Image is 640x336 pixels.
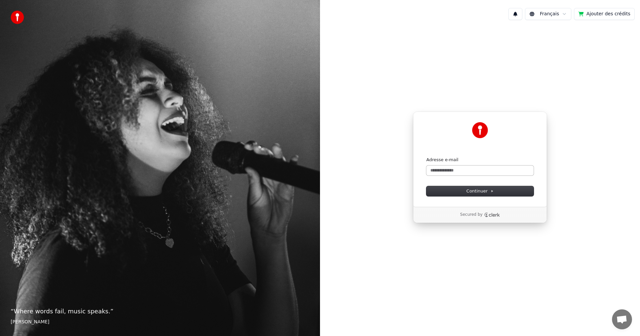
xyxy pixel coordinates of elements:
img: Youka [472,122,488,138]
button: Continuer [426,186,534,196]
p: “ Where words fail, music speaks. ” [11,307,309,316]
p: Secured by [460,212,482,217]
button: Ajouter des crédits [574,8,635,20]
label: Adresse e-mail [426,157,458,163]
footer: [PERSON_NAME] [11,319,309,325]
img: youka [11,11,24,24]
span: Continuer [466,188,494,194]
div: Ouvrir le chat [612,309,632,329]
a: Clerk logo [484,212,500,217]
